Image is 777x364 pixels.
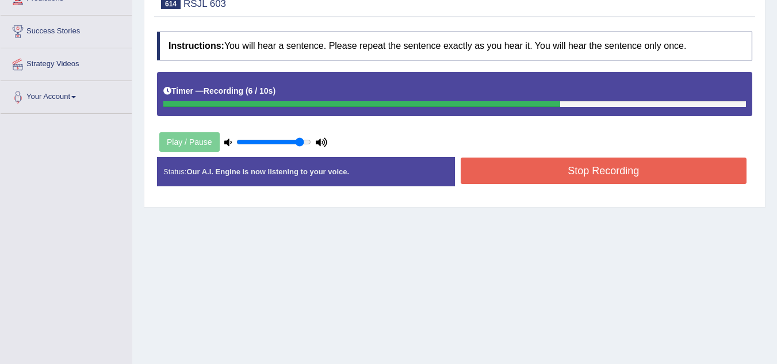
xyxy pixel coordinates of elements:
strong: Our A.I. Engine is now listening to your voice. [186,167,349,176]
div: Status: [157,157,455,186]
a: Your Account [1,81,132,110]
a: Success Stories [1,16,132,44]
b: Recording [204,86,243,95]
b: Instructions: [169,41,224,51]
h4: You will hear a sentence. Please repeat the sentence exactly as you hear it. You will hear the se... [157,32,752,60]
h5: Timer — [163,87,275,95]
b: ) [273,86,275,95]
a: Strategy Videos [1,48,132,77]
b: 6 / 10s [248,86,273,95]
button: Stop Recording [461,158,747,184]
b: ( [246,86,248,95]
